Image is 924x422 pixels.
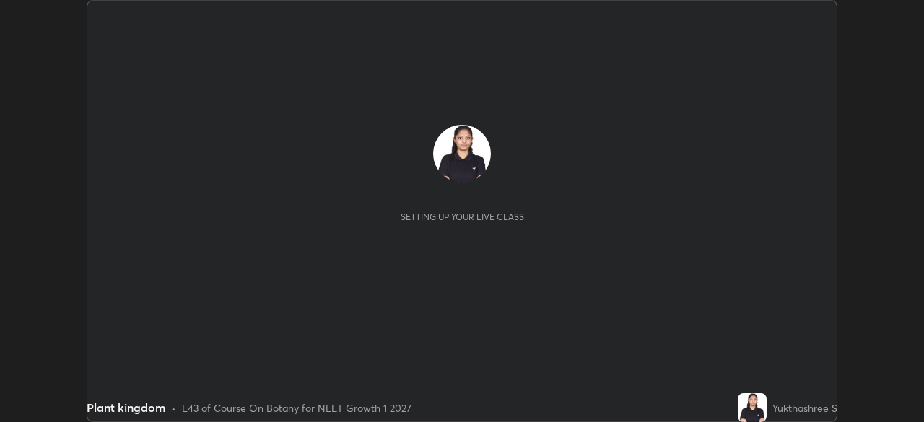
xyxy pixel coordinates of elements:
div: Yukthashree S [772,400,837,416]
img: 822c64bccd40428e85391bb17f9fb9b0.jpg [433,125,491,183]
div: Plant kingdom [87,399,165,416]
div: Setting up your live class [401,211,524,222]
div: L43 of Course On Botany for NEET Growth 1 2027 [182,400,411,416]
img: 822c64bccd40428e85391bb17f9fb9b0.jpg [738,393,767,422]
div: • [171,400,176,416]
